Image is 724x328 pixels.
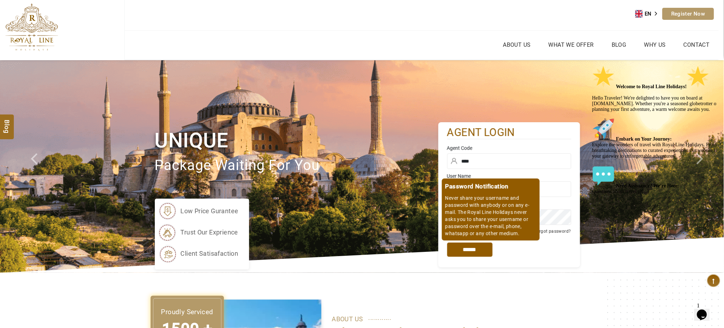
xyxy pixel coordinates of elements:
strong: Welcome to Royal Line Holidays! [27,21,120,27]
a: About Us [501,40,533,50]
strong: Need Assistance? We're Here: [27,120,90,126]
li: trust our exprience [158,224,238,241]
img: :star2: [3,3,26,26]
label: Password [447,200,571,208]
label: Agent Code [447,145,571,152]
div: Language [635,9,662,19]
iframe: chat widget [589,63,717,296]
a: Contact [682,40,712,50]
span: Blog [2,120,12,126]
a: Check next prev [22,60,58,273]
li: client satisafaction [158,245,238,262]
img: :rocket: [3,55,26,78]
iframe: chat widget [694,300,717,321]
li: low price gurantee [158,202,238,220]
a: Forgot password? [534,229,571,234]
strong: Embark on Your Journey: [27,74,83,79]
img: The Royal Line Holidays [5,3,58,51]
a: Check next image [688,60,724,273]
p: package waiting for you [155,154,438,177]
label: Remember me [455,230,482,234]
div: 🌟 Welcome to Royal Line Holidays!🌟Hello Traveler! We're delighted to have you on board at [DOMAIN... [3,3,130,132]
a: EN [635,9,662,19]
span: Hello Traveler! We're delighted to have you on board at [DOMAIN_NAME]. Whether you're a seasoned ... [3,21,129,131]
a: Blog [610,40,628,50]
img: :speech_balloon: [3,102,26,125]
img: :star2: [97,3,120,26]
label: User Name [447,173,571,180]
a: Why Us [642,40,668,50]
a: What we Offer [547,40,596,50]
span: ............ [369,312,392,323]
a: Register Now [662,8,714,20]
aside: Language selected: English [635,9,662,19]
h1: Unique [155,127,438,154]
h2: agent login [447,126,571,140]
p: ABOUT US [332,314,569,324]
